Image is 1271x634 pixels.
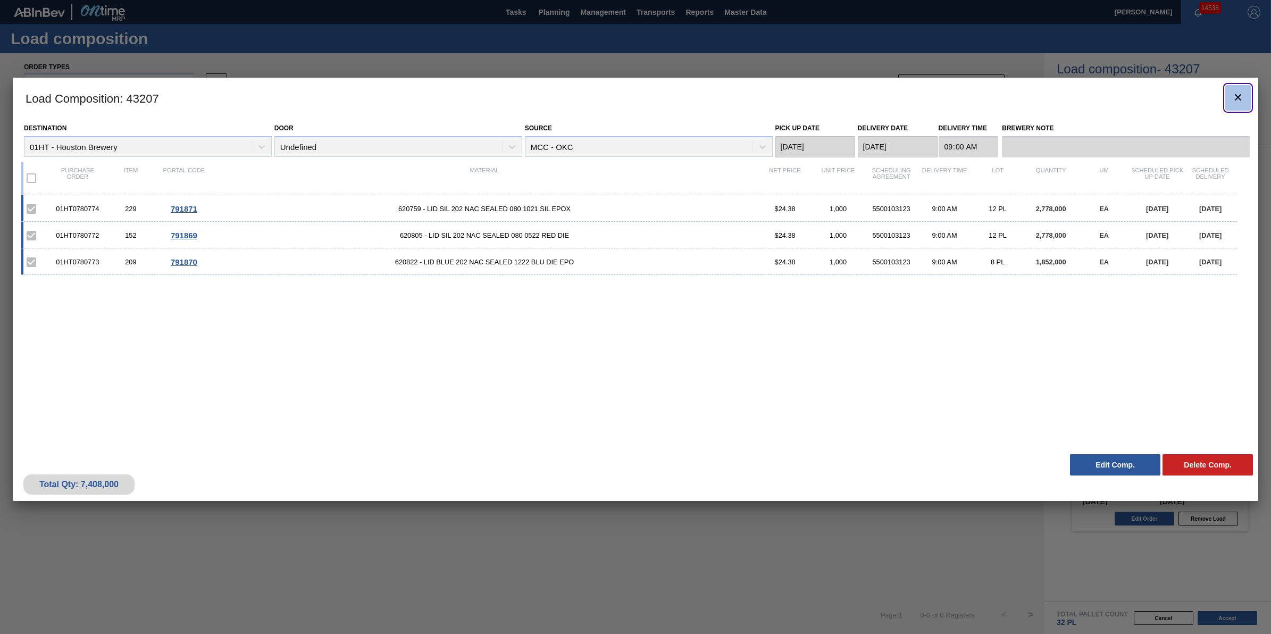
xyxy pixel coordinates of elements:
div: 1,000 [812,205,865,213]
button: Delete Comp. [1163,454,1253,476]
div: 5500103123 [865,205,918,213]
span: EA [1099,205,1109,213]
div: 12 PL [971,231,1024,239]
span: [DATE] [1146,231,1168,239]
div: Scheduling Agreement [865,167,918,189]
div: Go to Order [157,204,211,213]
div: 9:00 AM [918,205,971,213]
span: 1,852,000 [1036,258,1066,266]
label: Delivery Time [939,121,999,136]
span: EA [1099,258,1109,266]
div: Portal code [157,167,211,189]
div: Go to Order [157,231,211,240]
div: Go to Order [157,257,211,266]
span: [DATE] [1199,258,1222,266]
div: Lot [971,167,1024,189]
span: 2,778,000 [1036,205,1066,213]
span: 2,778,000 [1036,231,1066,239]
span: 620822 - LID BLUE 202 NAC SEALED 1222 BLU DIE EPO [211,258,758,266]
h3: Load Composition : 43207 [13,78,1258,118]
div: Total Qty: 7,408,000 [31,480,127,489]
label: Door [274,124,294,132]
span: EA [1099,231,1109,239]
span: 620759 - LID SIL 202 NAC SEALED 080 1021 SIL EPOX [211,205,758,213]
button: Edit Comp. [1070,454,1160,476]
div: 12 PL [971,205,1024,213]
div: Net Price [758,167,812,189]
span: 791870 [171,257,197,266]
div: Unit Price [812,167,865,189]
div: Purchase order [51,167,104,189]
div: 152 [104,231,157,239]
div: 229 [104,205,157,213]
div: Scheduled Pick up Date [1131,167,1184,189]
input: mm/dd/yyyy [858,136,938,157]
div: 5500103123 [865,231,918,239]
div: 01HT0780774 [51,205,104,213]
span: 620805 - LID SIL 202 NAC SEALED 080 0522 RED DIE [211,231,758,239]
label: Destination [24,124,66,132]
div: Material [211,167,758,189]
span: [DATE] [1199,231,1222,239]
span: [DATE] [1146,258,1168,266]
label: Source [525,124,552,132]
div: 209 [104,258,157,266]
span: [DATE] [1146,205,1168,213]
label: Pick up Date [775,124,820,132]
div: Item [104,167,157,189]
label: Brewery Note [1002,121,1250,136]
div: 9:00 AM [918,258,971,266]
div: $24.38 [758,205,812,213]
div: 8 PL [971,258,1024,266]
span: 791869 [171,231,197,240]
div: 01HT0780772 [51,231,104,239]
input: mm/dd/yyyy [775,136,855,157]
div: Scheduled Delivery [1184,167,1237,189]
div: $24.38 [758,258,812,266]
span: 791871 [171,204,197,213]
div: 5500103123 [865,258,918,266]
span: [DATE] [1199,205,1222,213]
div: Quantity [1024,167,1077,189]
div: Delivery Time [918,167,971,189]
label: Delivery Date [858,124,908,132]
div: 01HT0780773 [51,258,104,266]
div: 1,000 [812,258,865,266]
div: $24.38 [758,231,812,239]
div: UM [1077,167,1131,189]
div: 1,000 [812,231,865,239]
div: 9:00 AM [918,231,971,239]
